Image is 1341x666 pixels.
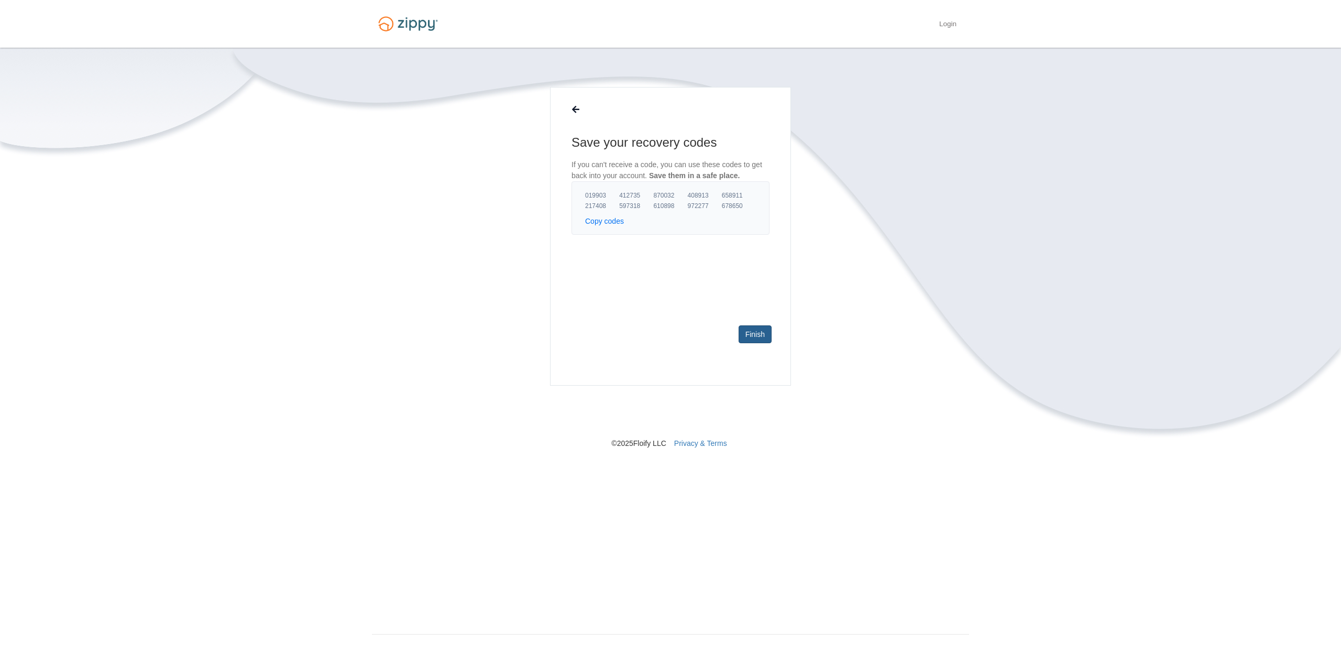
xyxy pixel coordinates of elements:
span: 217408 [585,202,619,210]
nav: © 2025 Floify LLC [372,386,969,449]
a: Privacy & Terms [674,439,727,447]
span: 412735 [619,191,653,200]
span: 870032 [653,191,687,200]
span: 678650 [722,202,756,210]
a: Login [939,20,957,30]
span: 019903 [585,191,619,200]
span: 597318 [619,202,653,210]
p: If you can't receive a code, you can use these codes to get back into your account. [571,159,770,181]
button: Copy codes [585,216,624,226]
a: Finish [739,325,772,343]
h1: Save your recovery codes [571,134,770,151]
span: 610898 [653,202,687,210]
img: Logo [372,12,444,36]
span: Save them in a safe place. [649,171,740,180]
span: 408913 [688,191,722,200]
span: 658911 [722,191,756,200]
span: 972277 [688,202,722,210]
